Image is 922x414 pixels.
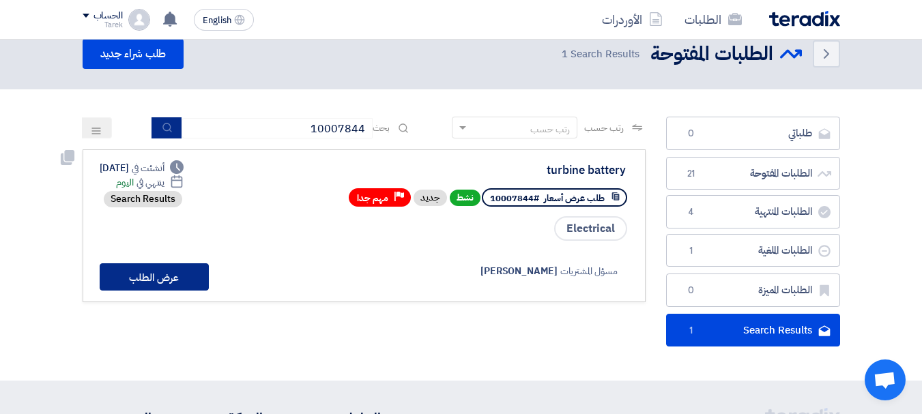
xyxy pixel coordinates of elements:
a: طلب شراء جديد [83,39,184,69]
div: اليوم [116,175,184,190]
img: profile_test.png [128,9,150,31]
span: 1 [562,46,568,61]
span: طلب عرض أسعار [544,192,605,205]
span: Electrical [554,216,627,241]
a: الطلبات المفتوحة21 [666,157,840,190]
div: Search Results [104,191,182,207]
a: الطلبات الملغية1 [666,234,840,267]
div: Tarek [83,21,123,29]
span: #10007844 [490,192,539,205]
div: الحساب [93,10,123,22]
img: Teradix logo [769,11,840,27]
span: English [203,16,231,25]
h2: الطلبات المفتوحة [650,41,773,68]
span: 4 [683,205,700,219]
div: رتب حسب [530,122,570,136]
button: English [194,9,254,31]
div: دردشة مفتوحة [865,359,906,400]
span: 1 [683,244,700,258]
button: عرض الطلب [100,263,209,291]
span: ينتهي في [136,175,164,190]
a: الطلبات المنتهية4 [666,195,840,228]
div: جديد [414,190,447,206]
span: أنشئت في [132,161,164,175]
a: الطلبات المميزة0 [666,273,840,307]
span: 1 [683,324,700,338]
span: Search Results [562,46,639,62]
a: الأوردرات [591,3,674,35]
a: الطلبات [674,3,753,35]
span: [PERSON_NAME] [480,264,558,278]
span: 0 [683,284,700,297]
div: turbine battery [353,164,626,177]
a: طلباتي0 [666,117,840,150]
span: رتب حسب [584,121,623,135]
span: نشط [450,190,480,206]
span: مهم جدا [357,192,388,205]
span: 21 [683,167,700,181]
div: [DATE] [100,161,184,175]
a: Search Results1 [666,314,840,347]
span: مسؤل المشتريات [560,264,618,278]
span: بحث [373,121,390,135]
span: 0 [683,127,700,141]
input: ابحث بعنوان أو رقم الطلب [182,118,373,138]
